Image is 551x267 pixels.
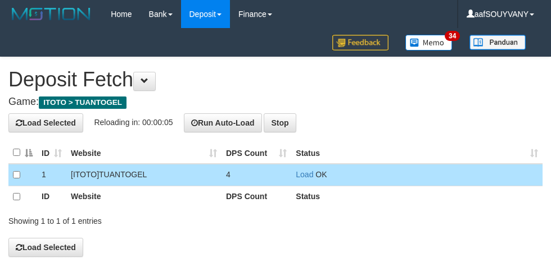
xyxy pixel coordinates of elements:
button: Stop [264,113,296,132]
th: DPS Count: activate to sort column ascending [222,142,291,164]
img: panduan.png [469,35,526,50]
th: DPS Count [222,186,291,208]
img: Button%20Memo.svg [405,35,453,50]
img: Feedback.jpg [332,35,389,50]
a: 34 [397,28,461,57]
th: Status [291,186,543,208]
th: ID [37,186,66,208]
button: Load Selected [8,113,83,132]
th: Website [66,186,222,208]
th: ID: activate to sort column ascending [37,142,66,164]
button: Run Auto-Load [184,113,262,132]
span: 34 [445,31,460,41]
img: MOTION_logo.png [8,6,94,22]
a: Load [296,170,313,179]
th: Website: activate to sort column ascending [66,142,222,164]
td: 1 [37,164,66,186]
span: OK [315,170,327,179]
span: Reloading in: 00:00:05 [94,117,173,126]
h4: Game: [8,96,543,108]
span: ITOTO > TUANTOGEL [39,96,127,109]
th: Status: activate to sort column ascending [291,142,543,164]
span: 4 [226,170,231,179]
div: Showing 1 to 1 of 1 entries [8,211,221,227]
td: [ITOTO] TUANTOGEL [66,164,222,186]
h1: Deposit Fetch [8,68,543,91]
